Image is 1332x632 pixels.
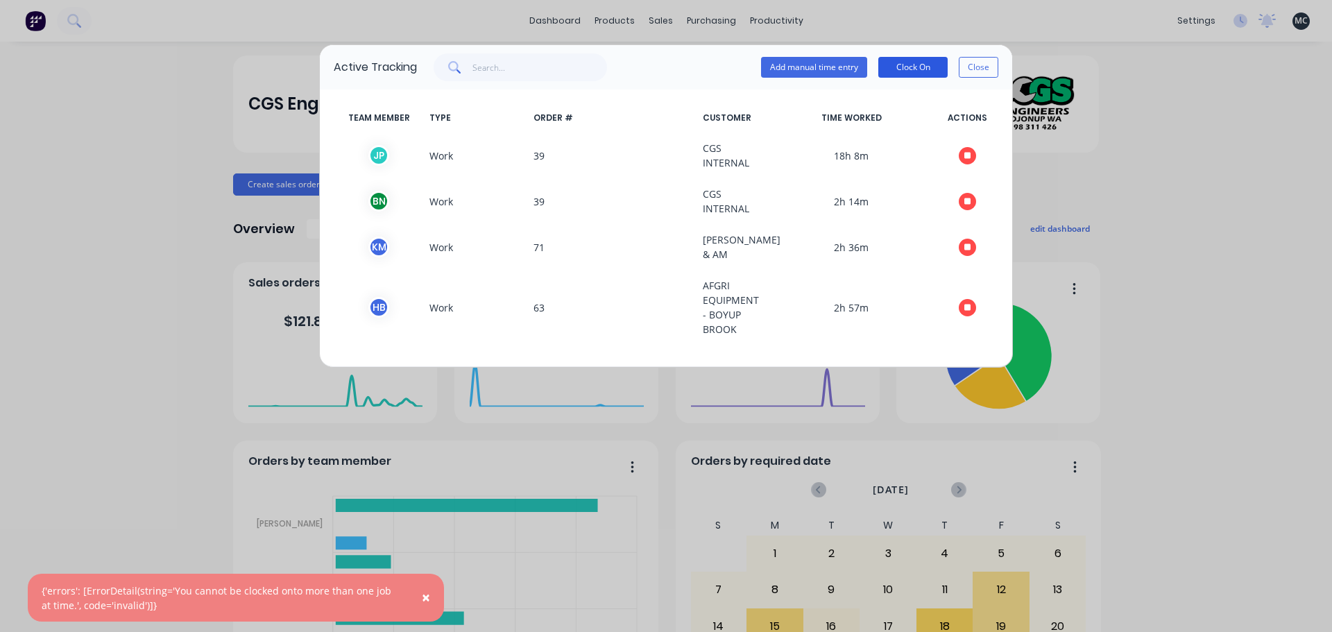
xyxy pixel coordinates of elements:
[422,588,430,607] span: ×
[334,59,417,76] div: Active Tracking
[368,191,389,212] div: B N
[761,57,867,78] button: Add manual time entry
[368,297,389,318] div: H B
[767,187,936,216] span: 2h 14m
[528,141,697,170] span: 39
[528,187,697,216] span: 39
[424,141,528,170] span: Work
[424,232,528,262] span: Work
[408,581,444,615] button: Close
[697,112,767,124] span: CUSTOMER
[767,141,936,170] span: 18h 8m
[878,57,948,78] button: Clock On
[368,237,389,257] div: K M
[424,187,528,216] span: Work
[424,278,528,336] span: Work
[42,583,402,613] div: {'errors': [ErrorDetail(string='You cannot be clocked onto more than one job at time.', code='inv...
[697,141,767,170] span: CGS INTERNAL
[424,112,528,124] span: TYPE
[959,57,998,78] button: Close
[936,112,998,124] span: ACTIONS
[528,278,697,336] span: 63
[528,232,697,262] span: 71
[697,278,767,336] span: AFGRI EQUIPMENT - BOYUP BROOK
[767,112,936,124] span: TIME WORKED
[697,187,767,216] span: CGS INTERNAL
[472,53,608,81] input: Search...
[767,278,936,336] span: 2h 57m
[334,112,424,124] span: TEAM MEMBER
[528,112,697,124] span: ORDER #
[368,145,389,166] div: J P
[767,232,936,262] span: 2h 36m
[697,232,767,262] span: [PERSON_NAME] & AM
